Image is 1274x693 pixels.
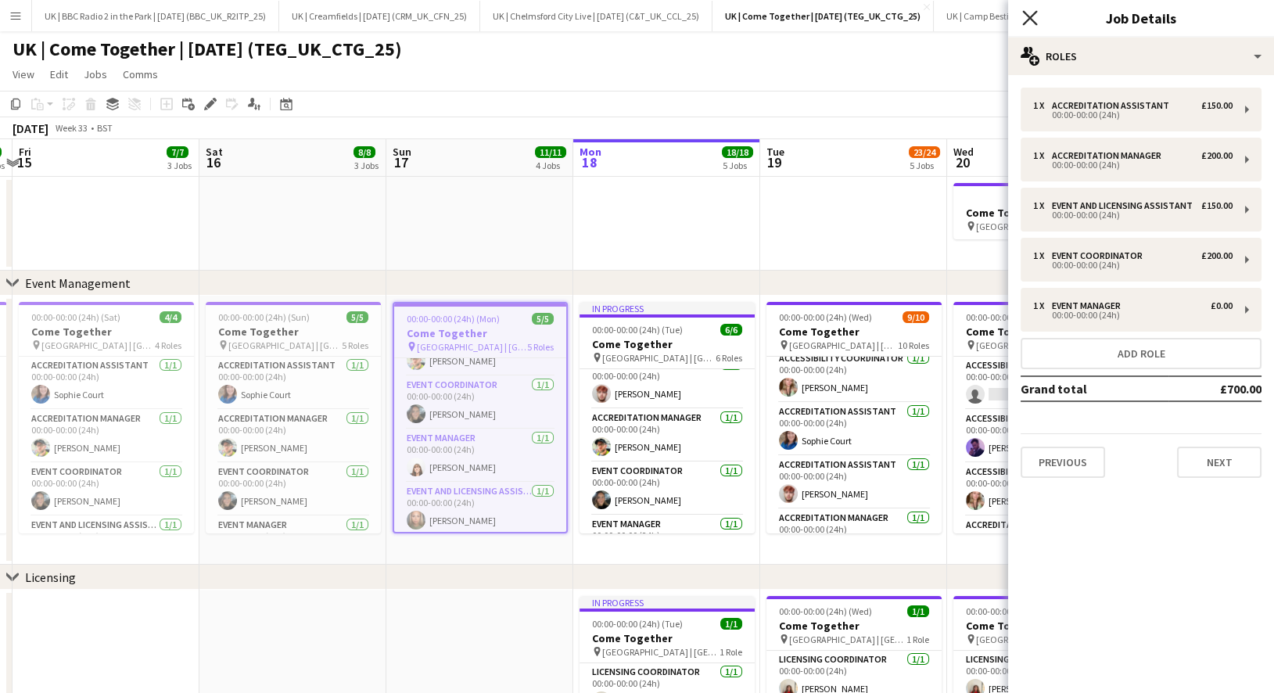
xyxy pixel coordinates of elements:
[25,275,131,291] div: Event Management
[909,146,940,158] span: 23/24
[716,352,742,364] span: 6 Roles
[720,646,742,658] span: 1 Role
[766,509,942,562] app-card-role: Accreditation Manager1/100:00-00:00 (24h)
[206,302,381,533] div: 00:00-00:00 (24h) (Sun)5/5Come Together [GEOGRAPHIC_DATA] | [GEOGRAPHIC_DATA], [GEOGRAPHIC_DATA]5...
[228,339,342,351] span: [GEOGRAPHIC_DATA] | [GEOGRAPHIC_DATA], [GEOGRAPHIC_DATA]
[898,339,929,351] span: 10 Roles
[218,311,310,323] span: 00:00-00:00 (24h) (Sun)
[84,67,107,81] span: Jobs
[1052,300,1127,311] div: Event Manager
[953,619,1129,633] h3: Come Together
[1033,211,1233,219] div: 00:00-00:00 (24h)
[393,302,568,533] div: 00:00-00:00 (24h) (Mon)5/5Come Together [GEOGRAPHIC_DATA] | [GEOGRAPHIC_DATA], [GEOGRAPHIC_DATA]5...
[19,463,194,516] app-card-role: Event Coordinator1/100:00-00:00 (24h)[PERSON_NAME]
[41,339,155,351] span: [GEOGRAPHIC_DATA] | [GEOGRAPHIC_DATA], [GEOGRAPHIC_DATA]
[167,160,192,171] div: 3 Jobs
[155,339,181,351] span: 4 Roles
[206,516,381,569] app-card-role: Event Manager1/100:00-00:00 (24h)
[910,160,939,171] div: 5 Jobs
[1008,38,1274,75] div: Roles
[13,67,34,81] span: View
[19,410,194,463] app-card-role: Accreditation Manager1/100:00-00:00 (24h)[PERSON_NAME]
[1008,8,1274,28] h3: Job Details
[19,516,194,569] app-card-role: Event and Licensing Assistant1/100:00-00:00 (24h)
[393,145,411,159] span: Sun
[1033,261,1233,269] div: 00:00-00:00 (24h)
[953,357,1129,410] app-card-role: Accessibility Coordinator0/100:00-00:00 (24h)
[167,146,188,158] span: 7/7
[1033,250,1052,261] div: 1 x
[580,302,755,533] app-job-card: In progress00:00-00:00 (24h) (Tue)6/6Come Together [GEOGRAPHIC_DATA] | [GEOGRAPHIC_DATA], [GEOGRA...
[19,302,194,533] app-job-card: 00:00-00:00 (24h) (Sat)4/4Come Together [GEOGRAPHIC_DATA] | [GEOGRAPHIC_DATA], [GEOGRAPHIC_DATA]4...
[1033,100,1052,111] div: 1 x
[766,350,942,403] app-card-role: Accessibility Coordinator1/100:00-00:00 (24h)[PERSON_NAME]
[953,410,1129,463] app-card-role: Accessibility Coordinator1/100:00-00:00 (24h)[PERSON_NAME]
[32,1,279,31] button: UK | BBC Radio 2 in the Park | [DATE] (BBC_UK_R2ITP_25)
[1177,447,1261,478] button: Next
[723,160,752,171] div: 5 Jobs
[417,341,527,353] span: [GEOGRAPHIC_DATA] | [GEOGRAPHIC_DATA], [GEOGRAPHIC_DATA]
[953,463,1129,516] app-card-role: Accessibility Coordinator1/100:00-00:00 (24h)[PERSON_NAME]
[1033,150,1052,161] div: 1 x
[1201,250,1233,261] div: £200.00
[580,462,755,515] app-card-role: Event Coordinator1/100:00-00:00 (24h)[PERSON_NAME]
[203,153,223,171] span: 16
[722,146,753,158] span: 18/18
[19,357,194,410] app-card-role: Accreditation Assistant1/100:00-00:00 (24h)Sophie Court
[52,122,91,134] span: Week 33
[13,38,402,61] h1: UK | Come Together | [DATE] (TEG_UK_CTG_25)
[354,160,379,171] div: 3 Jobs
[206,463,381,516] app-card-role: Event Coordinator1/100:00-00:00 (24h)[PERSON_NAME]
[953,302,1129,533] app-job-card: 00:00-00:00 (24h) (Thu)9/10Come Together [GEOGRAPHIC_DATA] | [GEOGRAPHIC_DATA], [GEOGRAPHIC_DATA]...
[766,456,942,509] app-card-role: Accreditation Assistant1/100:00-00:00 (24h)[PERSON_NAME]
[766,302,942,533] app-job-card: 00:00-00:00 (24h) (Wed)9/10Come Together [GEOGRAPHIC_DATA] | [GEOGRAPHIC_DATA], [GEOGRAPHIC_DATA]...
[394,483,566,536] app-card-role: Event and Licensing Assistant1/100:00-00:00 (24h)[PERSON_NAME]
[480,1,712,31] button: UK | Chelmsford City Live | [DATE] (C&T_UK_CCL_25)
[766,145,784,159] span: Tue
[580,356,755,409] app-card-role: Accreditation Assistant1/100:00-00:00 (24h)[PERSON_NAME]
[953,516,1129,569] app-card-role: Accreditation Assistant1/100:00-00:00 (24h)
[97,122,113,134] div: BST
[1052,200,1199,211] div: Event and Licensing Assistant
[6,64,41,84] a: View
[536,160,565,171] div: 4 Jobs
[966,311,1058,323] span: 00:00-00:00 (24h) (Thu)
[953,206,1129,220] h3: Come Together
[779,605,872,617] span: 00:00-00:00 (24h) (Wed)
[206,410,381,463] app-card-role: Accreditation Manager1/100:00-00:00 (24h)[PERSON_NAME]
[720,618,742,630] span: 1/1
[953,183,1129,239] app-job-card: Come Together [GEOGRAPHIC_DATA] | [GEOGRAPHIC_DATA], [GEOGRAPHIC_DATA]
[13,120,48,136] div: [DATE]
[1021,376,1168,401] td: Grand total
[580,302,755,314] div: In progress
[602,646,720,658] span: [GEOGRAPHIC_DATA] | [GEOGRAPHIC_DATA], [GEOGRAPHIC_DATA]
[580,631,755,645] h3: Come Together
[532,313,554,325] span: 5/5
[206,145,223,159] span: Sat
[342,339,368,351] span: 5 Roles
[903,311,929,323] span: 9/10
[907,605,929,617] span: 1/1
[394,376,566,429] app-card-role: Event Coordinator1/100:00-00:00 (24h)[PERSON_NAME]
[602,352,716,364] span: [GEOGRAPHIC_DATA] | [GEOGRAPHIC_DATA], [GEOGRAPHIC_DATA]
[1021,338,1261,369] button: Add role
[394,429,566,483] app-card-role: Event Manager1/100:00-00:00 (24h)[PERSON_NAME]
[766,619,942,633] h3: Come Together
[953,145,974,159] span: Wed
[407,313,500,325] span: 00:00-00:00 (24h) (Mon)
[1052,250,1149,261] div: Event Coordinator
[712,1,934,31] button: UK | Come Together | [DATE] (TEG_UK_CTG_25)
[592,324,683,336] span: 00:00-00:00 (24h) (Tue)
[1201,100,1233,111] div: £150.00
[117,64,164,84] a: Comms
[966,605,1058,617] span: 00:00-00:00 (24h) (Thu)
[123,67,158,81] span: Comms
[1052,100,1175,111] div: Accreditation Assistant
[206,325,381,339] h3: Come Together
[1033,300,1052,311] div: 1 x
[527,341,554,353] span: 5 Roles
